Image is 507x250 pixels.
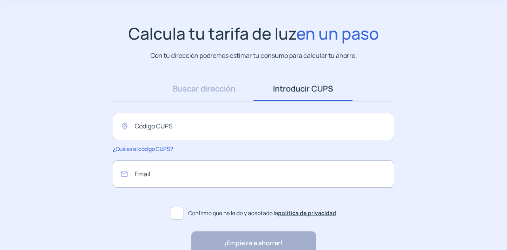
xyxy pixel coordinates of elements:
a: política de privacidad [278,209,336,217]
span: Confirmo que he leído y aceptado la [188,209,336,218]
a: Buscar dirección [154,76,253,101]
span: en un paso [296,22,379,44]
p: Con tu dirección podremos estimar tu consumo para calcular tu ahorro. [151,51,357,61]
span: ¿Qué es el código CUPS? [113,145,173,153]
a: Introducir CUPS [253,76,353,101]
h1: Calcula tu tarifa de luz [128,24,379,43]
